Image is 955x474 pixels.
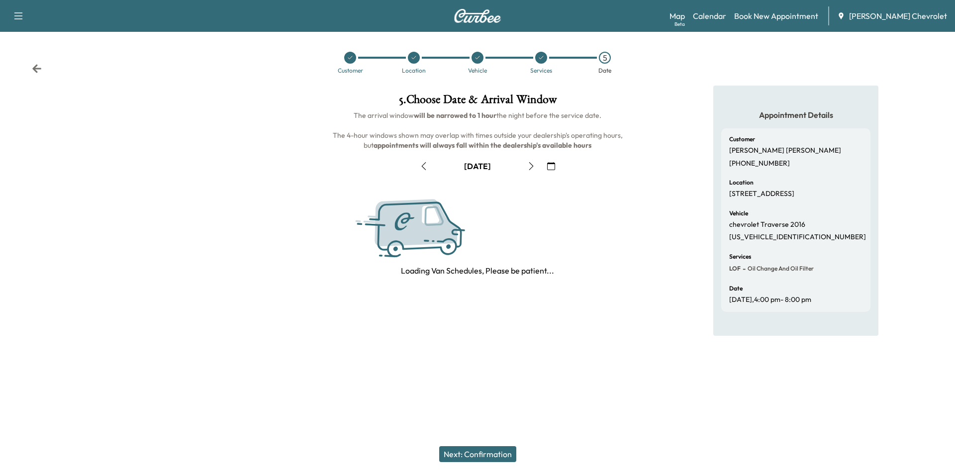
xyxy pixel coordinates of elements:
[669,10,685,22] a: MapBeta
[414,111,496,120] b: will be narrowed to 1 hour
[374,141,591,150] b: appointments will always fall within the dealership's available hours
[338,68,363,74] div: Customer
[530,68,552,74] div: Services
[599,52,611,64] div: 5
[729,254,751,260] h6: Services
[464,161,491,172] div: [DATE]
[849,10,947,22] span: [PERSON_NAME] Chevrolet
[402,68,426,74] div: Location
[326,94,629,110] h1: 5 . Choose Date & Arrival Window
[454,9,501,23] img: Curbee Logo
[729,190,794,198] p: [STREET_ADDRESS]
[674,20,685,28] div: Beta
[351,190,504,270] img: Curbee Service.svg
[32,64,42,74] div: Back
[729,146,841,155] p: [PERSON_NAME] [PERSON_NAME]
[729,285,743,291] h6: Date
[746,265,814,273] span: Oil Change and Oil Filter
[741,264,746,274] span: -
[729,210,748,216] h6: Vehicle
[729,180,754,186] h6: Location
[439,446,516,462] button: Next: Confirmation
[721,109,870,120] h5: Appointment Details
[734,10,818,22] a: Book New Appointment
[729,265,741,273] span: LOF
[333,111,624,150] span: The arrival window the night before the service date. The 4-hour windows shown may overlap with t...
[693,10,726,22] a: Calendar
[729,136,755,142] h6: Customer
[729,220,805,229] p: chevrolet Traverse 2016
[729,295,811,304] p: [DATE] , 4:00 pm - 8:00 pm
[401,265,554,277] p: Loading Van Schedules, Please be patient...
[729,159,790,168] p: [PHONE_NUMBER]
[598,68,611,74] div: Date
[468,68,487,74] div: Vehicle
[729,233,866,242] p: [US_VEHICLE_IDENTIFICATION_NUMBER]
